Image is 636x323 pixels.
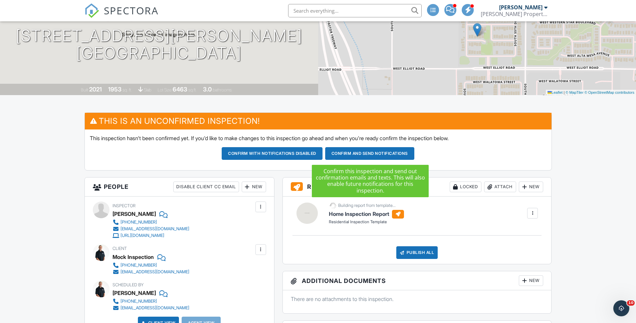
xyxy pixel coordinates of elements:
a: [EMAIL_ADDRESS][DOMAIN_NAME] [113,269,189,275]
h3: Reports [283,178,552,197]
img: Marker [473,23,481,37]
img: The Best Home Inspection Software - Spectora [84,3,99,18]
span: slab [144,87,151,92]
a: © MapTiler [566,90,584,94]
div: [PHONE_NUMBER] [121,220,157,225]
span: Inspector [113,203,136,208]
h6: Home Inspection Report [329,210,404,219]
div: 6463 [173,86,187,93]
a: [PHONE_NUMBER] [113,262,189,269]
p: There are no attachments to this inspection. [291,295,544,303]
div: Disable Client CC Email [173,182,239,192]
span: Lot Size [158,87,172,92]
div: [PHONE_NUMBER] [121,263,157,268]
span: sq. ft. [123,87,132,92]
div: [PERSON_NAME] [499,4,543,11]
div: Patterson Property Inspections [481,11,548,17]
div: [EMAIL_ADDRESS][DOMAIN_NAME] [121,226,189,232]
button: Confirm and send notifications [325,147,414,160]
iframe: Intercom live chat [613,300,629,316]
div: [EMAIL_ADDRESS][DOMAIN_NAME] [121,269,189,275]
a: [EMAIL_ADDRESS][DOMAIN_NAME] [113,305,189,311]
div: [PHONE_NUMBER] [121,299,157,304]
div: New [519,182,543,192]
div: Residential Inspection Template [329,219,404,225]
div: [PERSON_NAME] [113,209,156,219]
img: loading-93afd81d04378562ca97960a6d0abf470c8f8241ccf6a1b4da771bf876922d1b.gif [329,202,337,210]
div: New [519,275,543,286]
span: Scheduled By [113,282,144,287]
div: Building report from template... [338,203,396,208]
h3: Additional Documents [283,271,552,290]
h1: [STREET_ADDRESS][PERSON_NAME] [GEOGRAPHIC_DATA] [16,27,302,62]
h3: This is an Unconfirmed Inspection! [85,113,552,129]
span: 10 [627,300,635,306]
div: [URL][DOMAIN_NAME] [121,233,164,238]
div: [EMAIL_ADDRESS][DOMAIN_NAME] [121,305,189,311]
p: This inspection hasn't been confirmed yet. If you'd like to make changes to this inspection go ah... [90,134,547,142]
input: Search everything... [288,4,422,17]
div: 1953 [108,86,122,93]
a: [URL][DOMAIN_NAME] [113,232,189,239]
span: bathrooms [213,87,232,92]
span: sq.ft. [188,87,197,92]
div: Publish All [396,246,438,259]
h3: People [85,178,274,197]
a: Leaflet [548,90,563,94]
button: Confirm with notifications disabled [222,147,323,160]
div: [PERSON_NAME] [113,288,156,298]
span: Built [81,87,88,92]
span: | [564,90,565,94]
a: [PHONE_NUMBER] [113,219,189,226]
div: Attach [484,182,516,192]
div: New [242,182,266,192]
span: SPECTORA [104,3,159,17]
div: Locked [450,182,481,192]
div: Mock Inspection [113,252,154,262]
a: SPECTORA [84,9,159,23]
div: 3.0 [203,86,212,93]
a: © OpenStreetMap contributors [585,90,634,94]
a: [PHONE_NUMBER] [113,298,189,305]
div: 2021 [89,86,102,93]
a: [EMAIL_ADDRESS][DOMAIN_NAME] [113,226,189,232]
span: Client [113,246,127,251]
